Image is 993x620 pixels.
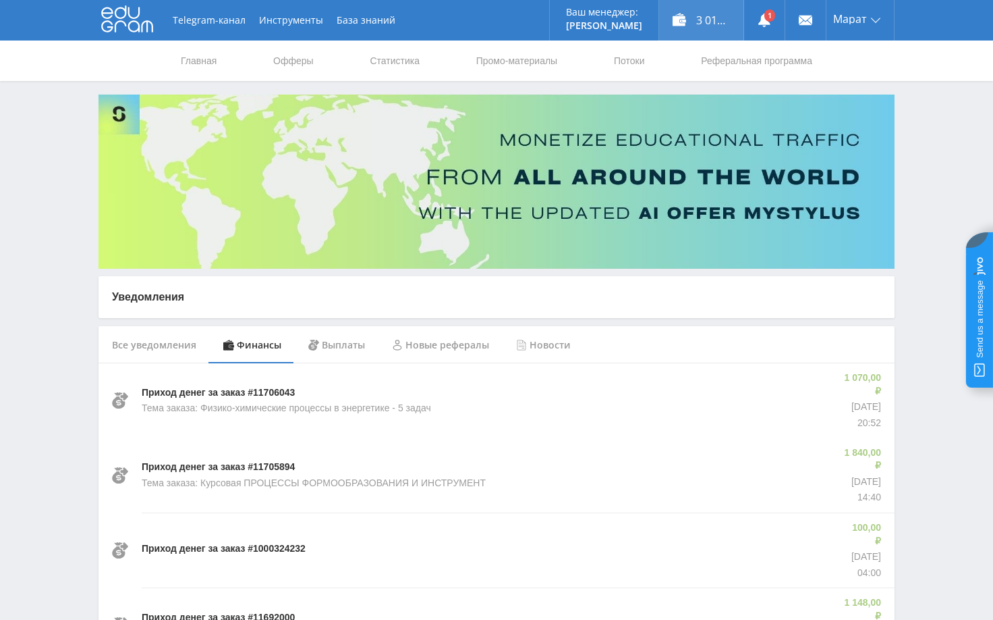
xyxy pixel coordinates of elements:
[112,290,881,305] p: Уведомления
[566,7,642,18] p: Ваш менеджер:
[142,542,306,556] p: Приход денег за заказ #1000324232
[98,326,210,364] div: Все уведомления
[142,386,295,400] p: Приход денег за заказ #11706043
[179,41,218,81] a: Главная
[833,14,867,24] span: Марат
[613,41,646,81] a: Потоки
[842,401,881,414] p: [DATE]
[566,20,642,31] p: [PERSON_NAME]
[475,41,559,81] a: Промо-материалы
[98,95,895,269] img: Banner
[142,477,486,490] p: Тема заказа: Курсовая ПРОЦЕССЫ ФОРМООБРАЗОВАНИЯ И ИНСТРУМЕНТ
[842,446,881,473] p: 1 840,00 ₽
[848,521,881,548] p: 100,00 ₽
[848,550,881,564] p: [DATE]
[368,41,421,81] a: Статистика
[142,402,431,415] p: Тема заказа: Физико-химические процессы в энергетике - 5 задач
[210,326,295,364] div: Финансы
[848,567,881,580] p: 04:00
[378,326,503,364] div: Новые рефералы
[272,41,315,81] a: Офферы
[142,461,295,474] p: Приход денег за заказ #11705894
[842,475,881,489] p: [DATE]
[842,371,881,398] p: 1 070,00 ₽
[700,41,814,81] a: Реферальная программа
[295,326,378,364] div: Выплаты
[503,326,584,364] div: Новости
[842,491,881,505] p: 14:40
[842,417,881,430] p: 20:52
